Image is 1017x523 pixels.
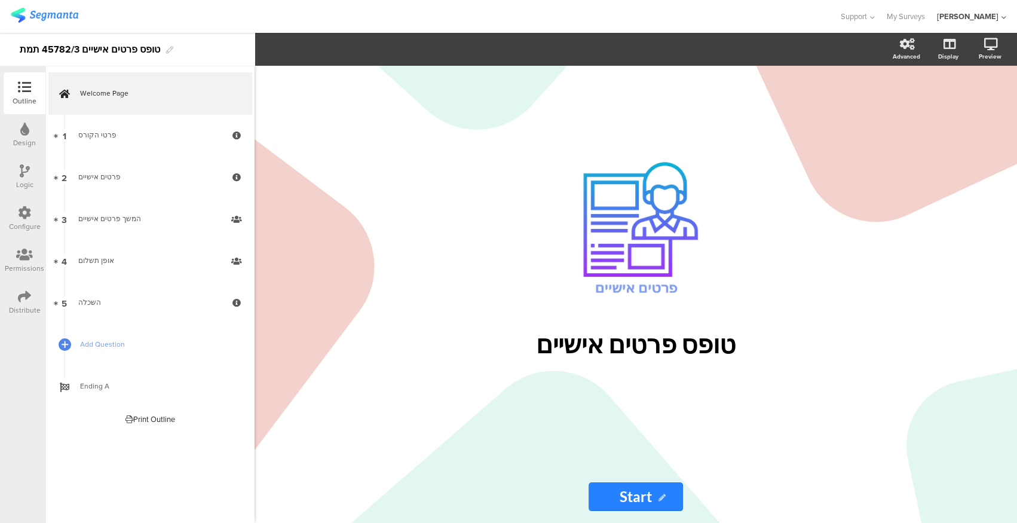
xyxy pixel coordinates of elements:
div: המשך פרטים אישיים [78,213,221,225]
span: Support [841,11,867,22]
div: Configure [9,221,41,232]
div: טופס פרטים אישיים 45782/3 תמת [20,40,160,59]
a: Welcome Page [48,72,252,114]
a: 4 אופן תשלום [48,240,252,282]
span: Welcome Page [80,87,233,99]
div: Advanced [893,52,920,61]
div: Outline [13,96,36,106]
div: פרטים אישיים [78,171,221,183]
div: Logic [16,179,33,190]
div: Permissions [5,263,44,274]
div: Distribute [9,305,41,316]
div: פרטי הקורס [78,129,221,141]
a: 3 המשך פרטים אישיים [48,198,252,240]
img: segmanta logo [11,8,78,23]
span: Add Question [80,338,233,350]
div: Print Outline [125,414,175,425]
a: 5 השכלה [48,282,252,323]
a: 1 פרטי הקורס [48,114,252,156]
div: Preview [979,52,1001,61]
span: 2 [62,170,67,183]
div: השכלה [78,296,221,308]
div: אופן תשלום [78,255,221,267]
div: Design [13,137,36,148]
div: [PERSON_NAME] [937,11,998,22]
a: Ending A [48,365,252,407]
div: Display [938,52,958,61]
span: 4 [62,254,67,267]
p: טופס פרטים אישיים [415,329,857,359]
input: Start [589,482,683,511]
span: 5 [62,296,67,309]
span: Ending A [80,380,233,392]
a: 2 פרטים אישיים [48,156,252,198]
span: 1 [63,129,66,142]
span: 3 [62,212,67,225]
